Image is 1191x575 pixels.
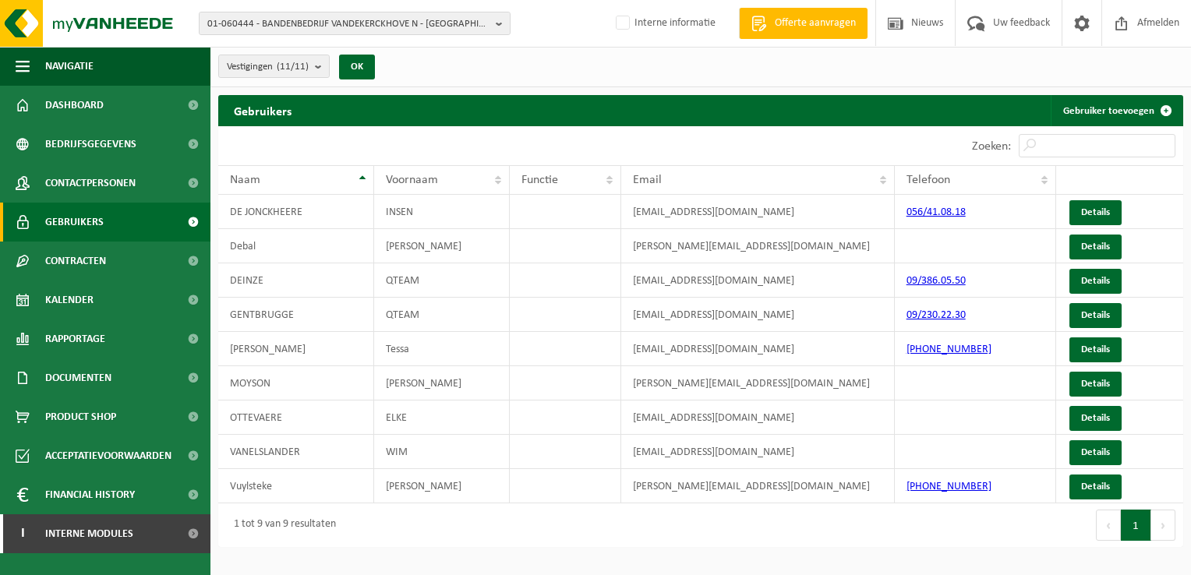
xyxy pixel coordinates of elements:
[218,400,374,435] td: OTTEVAERE
[374,366,511,400] td: [PERSON_NAME]
[521,174,558,186] span: Functie
[1121,510,1151,541] button: 1
[339,55,375,79] button: OK
[621,195,895,229] td: [EMAIL_ADDRESS][DOMAIN_NAME]
[277,62,309,72] count: (11/11)
[621,366,895,400] td: [PERSON_NAME][EMAIL_ADDRESS][DOMAIN_NAME]
[739,8,868,39] a: Offerte aanvragen
[230,174,260,186] span: Naam
[218,229,374,263] td: Debal
[218,55,330,78] button: Vestigingen(11/11)
[621,469,895,503] td: [PERSON_NAME][EMAIL_ADDRESS][DOMAIN_NAME]
[45,242,106,280] span: Contracten
[1069,200,1122,225] a: Details
[45,397,116,436] span: Product Shop
[45,475,135,514] span: Financial History
[907,344,991,355] a: [PHONE_NUMBER]
[907,309,966,321] a: 09/230.22.30
[218,332,374,366] td: [PERSON_NAME]
[621,332,895,366] td: [EMAIL_ADDRESS][DOMAIN_NAME]
[1069,406,1122,431] a: Details
[218,195,374,229] td: DE JONCKHEERE
[45,358,111,397] span: Documenten
[771,16,860,31] span: Offerte aanvragen
[16,514,30,553] span: I
[907,275,966,287] a: 09/386.05.50
[374,195,511,229] td: INSEN
[218,366,374,400] td: MOYSON
[218,263,374,298] td: DEINZE
[45,164,136,203] span: Contactpersonen
[45,514,133,553] span: Interne modules
[1069,337,1122,362] a: Details
[45,436,171,475] span: Acceptatievoorwaarden
[374,298,511,332] td: QTEAM
[613,12,716,35] label: Interne informatie
[907,206,966,218] a: 056/41.08.18
[1069,440,1122,465] a: Details
[207,12,489,36] span: 01-060444 - BANDENBEDRIJF VANDEKERCKHOVE N - [GEOGRAPHIC_DATA]
[374,435,511,469] td: WIM
[374,469,511,503] td: [PERSON_NAME]
[1096,510,1121,541] button: Previous
[226,511,336,539] div: 1 tot 9 van 9 resultaten
[1069,303,1122,328] a: Details
[227,55,309,79] span: Vestigingen
[633,174,662,186] span: Email
[972,140,1011,153] label: Zoeken:
[45,47,94,86] span: Navigatie
[1151,510,1175,541] button: Next
[1069,269,1122,294] a: Details
[45,125,136,164] span: Bedrijfsgegevens
[1051,95,1182,126] a: Gebruiker toevoegen
[621,298,895,332] td: [EMAIL_ADDRESS][DOMAIN_NAME]
[199,12,511,35] button: 01-060444 - BANDENBEDRIJF VANDEKERCKHOVE N - [GEOGRAPHIC_DATA]
[45,203,104,242] span: Gebruikers
[374,229,511,263] td: [PERSON_NAME]
[374,400,511,435] td: ELKE
[1069,474,1122,499] a: Details
[907,481,991,492] a: [PHONE_NUMBER]
[621,400,895,435] td: [EMAIL_ADDRESS][DOMAIN_NAME]
[218,298,374,332] td: GENTBRUGGE
[374,332,511,366] td: Tessa
[621,435,895,469] td: [EMAIL_ADDRESS][DOMAIN_NAME]
[374,263,511,298] td: QTEAM
[1069,372,1122,397] a: Details
[386,174,438,186] span: Voornaam
[45,280,94,319] span: Kalender
[1069,235,1122,259] a: Details
[45,86,104,125] span: Dashboard
[621,229,895,263] td: [PERSON_NAME][EMAIL_ADDRESS][DOMAIN_NAME]
[907,174,950,186] span: Telefoon
[218,469,374,503] td: Vuylsteke
[621,263,895,298] td: [EMAIL_ADDRESS][DOMAIN_NAME]
[45,319,105,358] span: Rapportage
[218,95,307,125] h2: Gebruikers
[218,435,374,469] td: VANELSLANDER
